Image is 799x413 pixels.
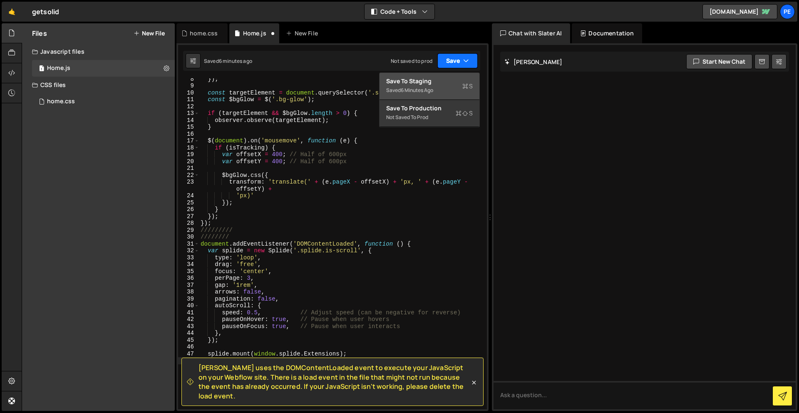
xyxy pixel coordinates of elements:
[32,93,175,110] div: 17385/48423.css
[178,192,199,199] div: 24
[178,199,199,206] div: 25
[702,4,777,19] a: [DOMAIN_NAME]
[178,330,199,337] div: 44
[178,151,199,158] div: 19
[178,343,199,351] div: 46
[178,227,199,234] div: 29
[178,82,199,90] div: 9
[178,131,199,138] div: 16
[391,57,432,65] div: Not saved to prod
[492,23,570,43] div: Chat with Slater AI
[178,296,199,303] div: 39
[365,4,434,19] button: Code + Tools
[178,282,199,289] div: 37
[243,29,266,37] div: Home.js
[178,337,199,344] div: 45
[178,247,199,254] div: 32
[386,104,473,112] div: Save to Production
[178,323,199,330] div: 43
[47,65,70,72] div: Home.js
[178,117,199,124] div: 14
[47,98,75,105] div: home.css
[178,254,199,261] div: 33
[380,73,479,100] button: Save to StagingS Saved6 minutes ago
[178,351,199,358] div: 47
[178,110,199,117] div: 13
[178,289,199,296] div: 38
[386,77,473,85] div: Save to Staging
[386,112,473,122] div: Not saved to prod
[286,29,321,37] div: New File
[437,53,478,68] button: Save
[178,275,199,282] div: 36
[504,58,562,66] h2: [PERSON_NAME]
[178,96,199,103] div: 11
[178,261,199,268] div: 34
[178,268,199,275] div: 35
[178,213,199,220] div: 27
[572,23,642,43] div: Documentation
[178,206,199,213] div: 26
[401,87,433,94] div: 6 minutes ago
[178,158,199,165] div: 20
[22,77,175,93] div: CSS files
[178,357,199,364] div: 48
[178,76,199,83] div: 8
[686,54,752,69] button: Start new chat
[178,137,199,144] div: 17
[178,309,199,316] div: 41
[178,302,199,309] div: 40
[39,66,44,72] span: 1
[178,165,199,172] div: 21
[462,82,473,90] span: S
[2,2,22,22] a: 🤙
[32,29,47,38] h2: Files
[178,234,199,241] div: 30
[190,29,218,37] div: home.css
[178,316,199,323] div: 42
[134,30,165,37] button: New File
[780,4,795,19] a: Pe
[178,144,199,152] div: 18
[22,43,175,60] div: Javascript files
[456,109,473,117] span: S
[178,90,199,97] div: 10
[178,172,199,179] div: 22
[219,57,252,65] div: 6 minutes ago
[204,57,252,65] div: Saved
[32,7,59,17] div: getsolid
[178,124,199,131] div: 15
[386,85,473,95] div: Saved
[178,103,199,110] div: 12
[32,60,175,77] div: 17385/48421.js
[380,100,479,127] button: Save to ProductionS Not saved to prod
[178,241,199,248] div: 31
[199,363,470,401] span: [PERSON_NAME] uses the DOMContentLoaded event to execute your JavaScript on your Webflow site. Th...
[178,179,199,192] div: 23
[178,220,199,227] div: 28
